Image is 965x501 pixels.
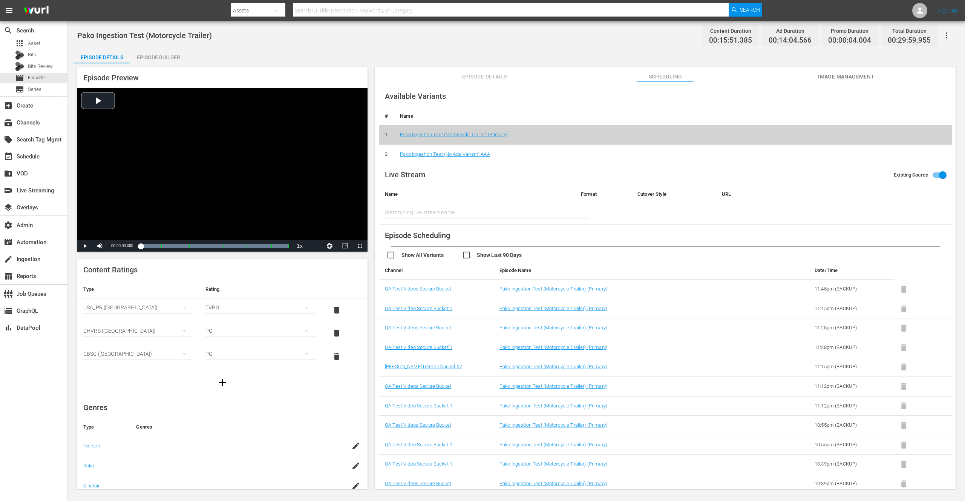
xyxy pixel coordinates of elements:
[77,418,130,436] th: Type
[83,265,138,274] span: Content Ratings
[141,244,288,248] div: Progress Bar
[92,240,107,252] button: Mute
[385,286,451,292] a: QA Test Videos Secure Bucket
[499,481,607,486] a: Pako Ingestion Test (Motorcycle Trailer) (Primary)
[352,240,368,252] button: Fullscreen
[379,125,394,145] td: 1
[83,443,100,449] a: Nielsen
[77,31,212,40] span: Pako Ingestion Test (Motorcycle Trailer)
[4,306,13,315] span: GraphQL
[83,483,100,489] a: Sinclair
[28,40,40,47] span: Asset
[4,255,13,264] span: Ingestion
[385,481,451,486] a: QA Test Videos Secure Bucket
[499,344,607,350] a: Pako Ingestion Test (Motorcycle Trailer) (Primary)
[332,329,341,338] span: delete
[4,203,13,212] span: Overlays
[499,306,607,311] a: Pako Ingestion Test (Motorcycle Trailer) (Primary)
[205,297,316,318] div: TVPG
[77,280,199,298] th: Type
[809,357,895,377] td: 11:15pm (BACKUP)
[499,286,607,292] a: Pako Ingestion Test (Motorcycle Trailer) (Primary)
[4,186,13,195] span: Live Streaming
[4,238,13,247] span: Automation
[337,240,352,252] button: Picture-in-Picture
[385,422,451,428] a: QA Test Videos Secure Bucket
[332,306,341,315] span: delete
[888,36,931,45] span: 00:29:59.955
[83,343,193,364] div: CBSC ([GEOGRAPHIC_DATA])
[15,85,24,94] span: Series
[83,73,139,82] span: Episode Preview
[4,289,13,298] span: Job Queues
[499,364,607,369] a: Pako Ingestion Test (Motorcycle Trailer) (Primary)
[15,62,24,71] div: Bits Review
[83,297,193,318] div: USA_PR ([GEOGRAPHIC_DATA])
[499,442,607,447] a: Pako Ingestion Test (Motorcycle Trailer) (Primary)
[28,86,41,93] span: Series
[205,320,316,341] div: PG
[499,403,607,409] a: Pako Ingestion Test (Motorcycle Trailer) (Primary)
[385,306,452,311] a: QA Test Video Secure Bucket 1
[818,72,875,81] span: Image Management
[18,2,54,20] img: ans4CAIJ8jUAAAAAAAAAAAAAAAAAAAAAAAAgQb4GAAAAAAAAAAAAAAAAAAAAAAAAJMjXAAAAAAAAAAAAAAAAAAAAAAAAgAT5G...
[4,272,13,281] span: Reports
[809,435,895,455] td: 10:55pm (BACKUP)
[5,6,14,15] span: menu
[729,3,762,17] button: Search
[385,383,451,389] a: QA Test Videos Secure Bucket
[385,344,452,350] a: QA Test Video Secure Bucket 1
[385,92,446,101] span: Available Variants
[28,51,36,58] span: Bits
[456,72,513,81] span: Episode Details
[111,244,133,248] span: 00:00:00.000
[400,132,508,137] a: Pako Ingestion Test (Motorcycle Trailer) (Primary)
[4,26,13,35] span: Search
[740,3,760,17] span: Search
[499,461,607,467] a: Pako Ingestion Test (Motorcycle Trailer) (Primary)
[716,185,940,203] th: URL
[493,261,751,280] th: Episode Name
[828,36,871,45] span: 00:00:04.004
[894,171,928,179] span: Existing Source
[631,185,716,203] th: Cutover Style
[4,169,13,178] span: VOD
[77,280,368,368] table: simple table
[637,72,694,81] span: Scheduling
[205,343,316,364] div: PG
[400,151,490,157] a: Pako Ingestion Test (No Ads Variant) AAA
[322,240,337,252] button: Jump To Time
[938,8,958,14] a: Sign Out
[828,26,871,36] div: Promo Duration
[74,48,130,66] div: Episode Details
[130,48,187,63] button: Episode Builder
[809,455,895,474] td: 10:39pm (BACKUP)
[394,107,952,125] th: Name
[28,74,45,81] span: Episode
[385,170,425,179] span: Live Stream
[379,107,394,125] th: #
[575,185,631,203] th: Format
[15,51,24,60] div: Bits
[83,320,193,341] div: CHVRS ([GEOGRAPHIC_DATA])
[292,240,307,252] button: Playback Rate
[83,403,107,412] span: Genres
[385,442,452,447] a: QA Test Video Secure Bucket 1
[379,185,575,203] th: Name
[4,152,13,161] span: Schedule
[809,377,895,396] td: 11:12pm (BACKUP)
[328,301,346,319] button: delete
[809,338,895,357] td: 11:28pm (BACKUP)
[328,324,346,342] button: delete
[499,383,607,389] a: Pako Ingestion Test (Motorcycle Trailer) (Primary)
[809,396,895,416] td: 11:12pm (BACKUP)
[888,26,931,36] div: Total Duration
[385,461,452,467] a: QA Test Video Secure Bucket 1
[709,36,752,45] span: 00:15:51.385
[809,280,895,299] td: 11:45pm (BACKUP)
[499,325,607,330] a: Pako Ingestion Test (Motorcycle Trailer) (Primary)
[130,48,187,66] div: Episode Builder
[385,325,451,330] a: QA Test Videos Secure Bucket
[77,88,368,252] div: Video Player
[199,280,322,298] th: Rating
